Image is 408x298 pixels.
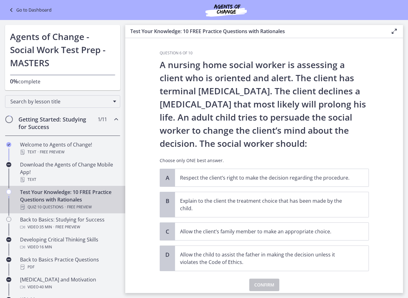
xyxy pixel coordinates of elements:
[164,197,171,205] span: B
[20,236,118,251] div: Developing Critical Thinking Skills
[20,256,118,271] div: Back to Basics Practice Questions
[40,148,65,156] span: Free preview
[20,141,118,156] div: Welcome to Agents of Change!
[164,174,171,181] span: A
[10,98,110,105] span: Search by lesson title
[20,243,118,251] div: Video
[20,283,118,291] div: Video
[160,51,369,56] h3: Question 6 of 10
[20,161,118,183] div: Download the Agents of Change Mobile App!
[8,6,52,14] a: Go to Dashboard
[10,77,115,85] p: complete
[160,157,369,164] p: Choose only ONE best answer.
[18,116,95,131] h2: Getting Started: Studying for Success
[130,27,380,35] h3: Test Your Knowledge: 10 FREE Practice Questions with Rationales
[65,203,66,211] span: ·
[180,197,351,212] p: Explain to the client the treatment choice that has been made by the child.
[36,203,64,211] span: · 10 Questions
[164,251,171,258] span: D
[20,223,118,231] div: Video
[67,203,92,211] span: Free preview
[39,223,52,231] span: · 35 min
[20,148,118,156] div: Text
[20,176,118,183] div: Text
[39,243,52,251] span: · 16 min
[53,223,54,231] span: ·
[180,174,351,181] p: Respect the client’s right to make the decision regarding the procedure.
[164,228,171,235] span: C
[20,263,118,271] div: PDF
[55,223,80,231] span: Free preview
[10,30,115,69] h1: Agents of Change - Social Work Test Prep - MASTERS
[180,251,351,266] p: Allow the child to assist the father in making the decision unless it violates the Code of Ethics.
[249,279,279,291] button: Confirm
[39,283,52,291] span: · 40 min
[20,203,118,211] div: Quiz
[98,116,107,123] span: 1 / 11
[189,2,264,17] img: Agents of Change
[254,281,274,289] span: Confirm
[20,188,118,211] div: Test Your Knowledge: 10 FREE Practice Questions with Rationales
[160,58,369,150] p: A nursing home social worker is assessing a client who is oriented and alert. The client has term...
[6,142,11,147] i: Completed
[20,276,118,291] div: [MEDICAL_DATA] and Motivation
[180,228,351,235] p: Allow the client’s family member to make an appropriate choice.
[10,77,18,85] span: 0%
[20,216,118,231] div: Back to Basics: Studying for Success
[5,95,120,108] div: Search by lesson title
